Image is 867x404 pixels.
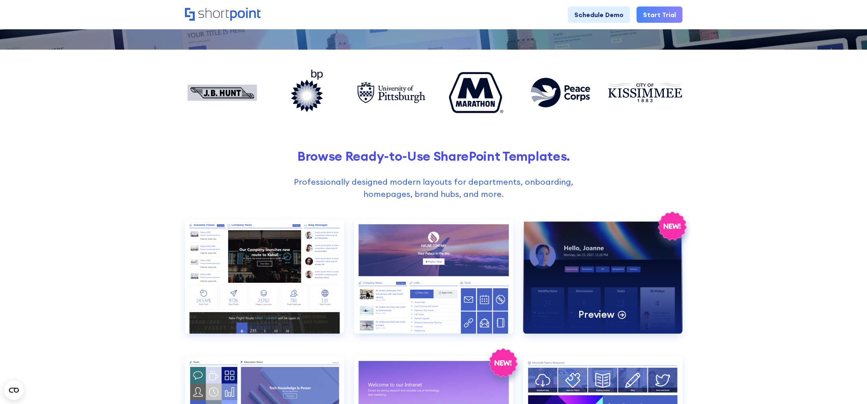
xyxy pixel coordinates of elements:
[185,8,261,22] a: Home
[523,220,682,347] a: CommunicationPreview
[185,220,344,347] a: Airlines 1
[4,380,24,400] button: Open CMP widget
[274,176,593,200] p: Professionally designed modern layouts for departments, onboarding, homepages, brand hubs, and more.
[354,220,513,347] a: Airlines 2
[637,7,682,23] a: Start Trial
[568,7,630,23] a: Schedule Demo
[578,308,614,321] p: Preview
[185,148,682,164] h2: Browse Ready-to-Use SharePoint Templates.
[721,310,867,404] iframe: Chat Widget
